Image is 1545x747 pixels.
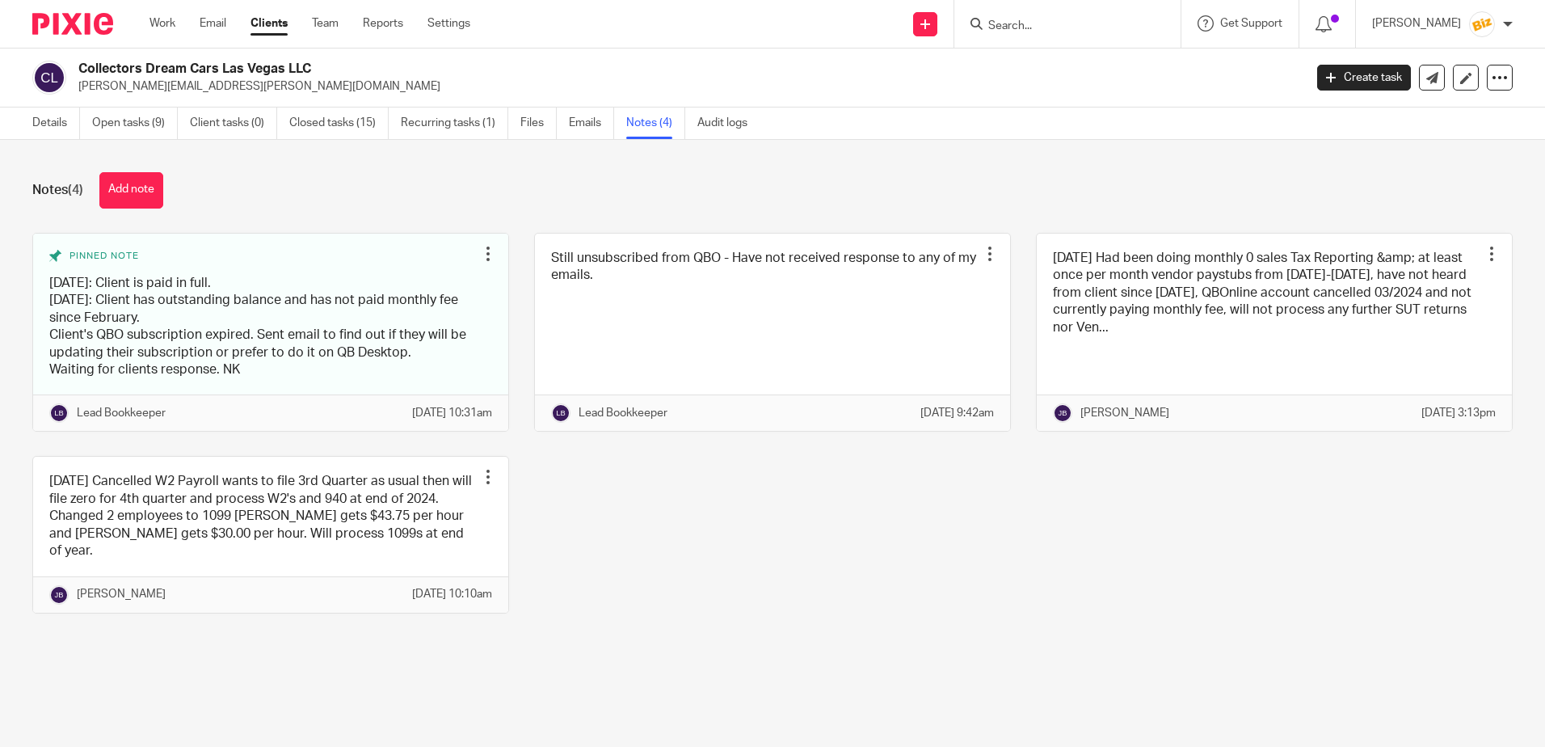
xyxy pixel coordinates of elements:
[1421,405,1496,421] p: [DATE] 3:13pm
[78,61,1050,78] h2: Collectors Dream Cars Las Vegas LLC
[551,403,570,423] img: svg%3E
[250,15,288,32] a: Clients
[1080,405,1169,421] p: [PERSON_NAME]
[92,108,178,139] a: Open tasks (9)
[987,19,1132,34] input: Search
[32,13,113,35] img: Pixie
[412,405,492,421] p: [DATE] 10:31am
[1419,65,1445,91] a: Send new email
[49,250,476,263] div: Pinned note
[99,172,163,209] button: Add note
[401,108,508,139] a: Recurring tasks (1)
[77,586,166,602] p: [PERSON_NAME]
[32,61,66,95] img: svg%3E
[77,405,166,421] p: Lead Bookkeeper
[412,586,492,602] p: [DATE] 10:10am
[289,108,389,139] a: Closed tasks (15)
[32,182,83,199] h1: Notes
[78,78,1293,95] p: [PERSON_NAME][EMAIL_ADDRESS][PERSON_NAME][DOMAIN_NAME]
[1372,15,1461,32] p: [PERSON_NAME]
[190,108,277,139] a: Client tasks (0)
[1053,403,1072,423] img: svg%3E
[626,108,685,139] a: Notes (4)
[363,15,403,32] a: Reports
[520,108,557,139] a: Files
[427,15,470,32] a: Settings
[1469,11,1495,37] img: siteIcon.png
[697,108,760,139] a: Audit logs
[32,108,80,139] a: Details
[920,405,994,421] p: [DATE] 9:42am
[49,585,69,605] img: svg%3E
[1453,65,1479,91] a: Edit client
[579,405,667,421] p: Lead Bookkeeper
[149,15,175,32] a: Work
[49,403,69,423] img: svg%3E
[569,108,614,139] a: Emails
[1317,65,1411,91] a: Create task
[68,184,83,196] span: (4)
[312,15,339,32] a: Team
[1220,18,1282,29] span: Get Support
[200,15,226,32] a: Email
